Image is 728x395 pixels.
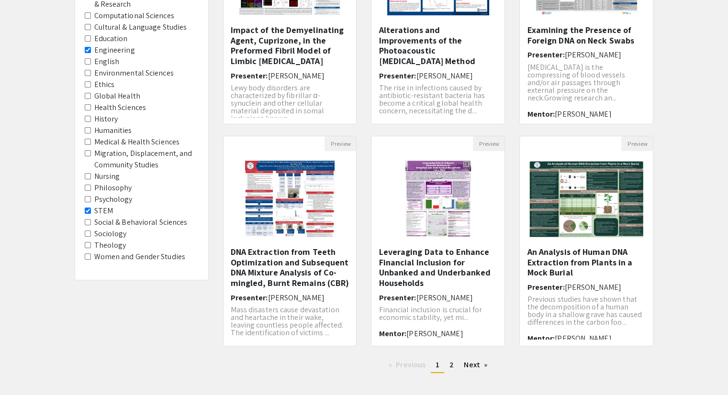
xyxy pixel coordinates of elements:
label: Philosophy [94,182,132,194]
iframe: Chat [7,352,41,388]
label: Global Health [94,90,140,102]
label: Education [94,33,128,44]
h5: Alterations and Improvements of the Photoacoustic [MEDICAL_DATA] Method [379,25,497,66]
ul: Pagination [223,358,654,373]
span: 1 [436,360,439,370]
p: Mass disasters cause devastation and heartache in their wake, leaving countless people affected. ... [231,306,349,337]
button: Preview [473,136,504,151]
div: Open Presentation <p>DNA Extraction from Teeth Optimization and Subsequent DNA Mixture Analysis o... [223,136,357,346]
label: Computational Sciences [94,10,174,22]
button: Preview [621,136,653,151]
span: Mentor: [527,109,555,119]
h5: Examining the Presence of Foreign DNA on Neck Swabs [527,25,646,45]
label: Nursing [94,171,120,182]
span: [PERSON_NAME] [555,109,611,119]
span: Previous [396,360,426,370]
h5: Leveraging Data to Enhance Financial Inclusion for Unbanked and Underbanked Households [379,247,497,288]
label: Health Sciences [94,102,146,113]
a: Next page [459,358,492,372]
p: Previous studies have shown that the decomposition of a human body in a shallow grave has caused ... [527,296,646,326]
p: The rise in infections caused by antibiotic-resistant bacteria has become a critical global healt... [379,84,497,115]
label: Humanities [94,125,132,136]
div: Open Presentation <p class="ql-align-center">An Analysis of Human DNA Extraction from Plants in a... [519,136,653,346]
h6: Presenter: [379,71,497,80]
span: [PERSON_NAME] [564,282,621,292]
h5: An Analysis of Human DNA Extraction from Plants in a Mock Burial [527,247,646,278]
h6: Presenter: [527,283,646,292]
span: [PERSON_NAME] [268,71,325,81]
h6: Presenter: [231,293,349,302]
label: Sociology [94,228,127,240]
label: STEM [94,205,113,217]
label: Engineering [94,44,135,56]
label: Migration, Displacement, and Community Studies [94,148,199,171]
label: Psychology [94,194,133,205]
span: [PERSON_NAME] [416,293,472,303]
label: Cultural & Language Studies [94,22,187,33]
label: Ethics [94,79,115,90]
div: Open Presentation <p><br></p><p>Leveraging Data to Enhance Financial Inclusion for Unbanked and U... [371,136,505,346]
span: [PERSON_NAME] [416,71,472,81]
p: Lewy body disorders are characterized by fibrillar α-synuclein and other cellular material deposi... [231,84,349,122]
label: Women and Gender Studies [94,251,185,263]
img: <p class="ql-align-center">An Analysis of Human DNA Extraction from Plants in a Mock Burial</p><p... [520,152,653,247]
label: English [94,56,120,67]
span: 2 [449,360,454,370]
h5: DNA Extraction from Teeth Optimization and Subsequent DNA Mixture Analysis of Co-mingled, Burnt R... [231,247,349,288]
img: <p>DNA Extraction from Teeth Optimization and Subsequent DNA Mixture Analysis of Co-mingled, Burn... [235,151,344,247]
span: Mentor: [527,333,555,343]
h6: Presenter: [231,71,349,80]
label: Environmental Sciences [94,67,174,79]
label: Theology [94,240,126,251]
span: [PERSON_NAME] [564,50,621,60]
span: [PERSON_NAME] [555,333,611,343]
h5: Impact of the Demyelinating Agent, Cuprizone, in the Preformed Fibril Model of Limbic [MEDICAL_DATA] [231,25,349,66]
label: History [94,113,118,125]
span: [PERSON_NAME] [406,329,463,339]
p: [MEDICAL_DATA] is the compressing of blood vessels and/or air passages through external pressure ... [527,64,646,102]
label: Medical & Health Sciences [94,136,180,148]
img: <p><br></p><p>Leveraging Data to Enhance Financial Inclusion for Unbanked and Underbanked Househo... [396,151,481,247]
label: Social & Behavioral Sciences [94,217,188,228]
span: Financial inclusion is crucial for economic stability, yet mi... [379,305,482,322]
h6: Presenter: [379,293,497,302]
span: [PERSON_NAME] [268,293,325,303]
button: Preview [325,136,356,151]
h6: Presenter: [527,50,646,59]
span: Mentor: [379,329,406,339]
